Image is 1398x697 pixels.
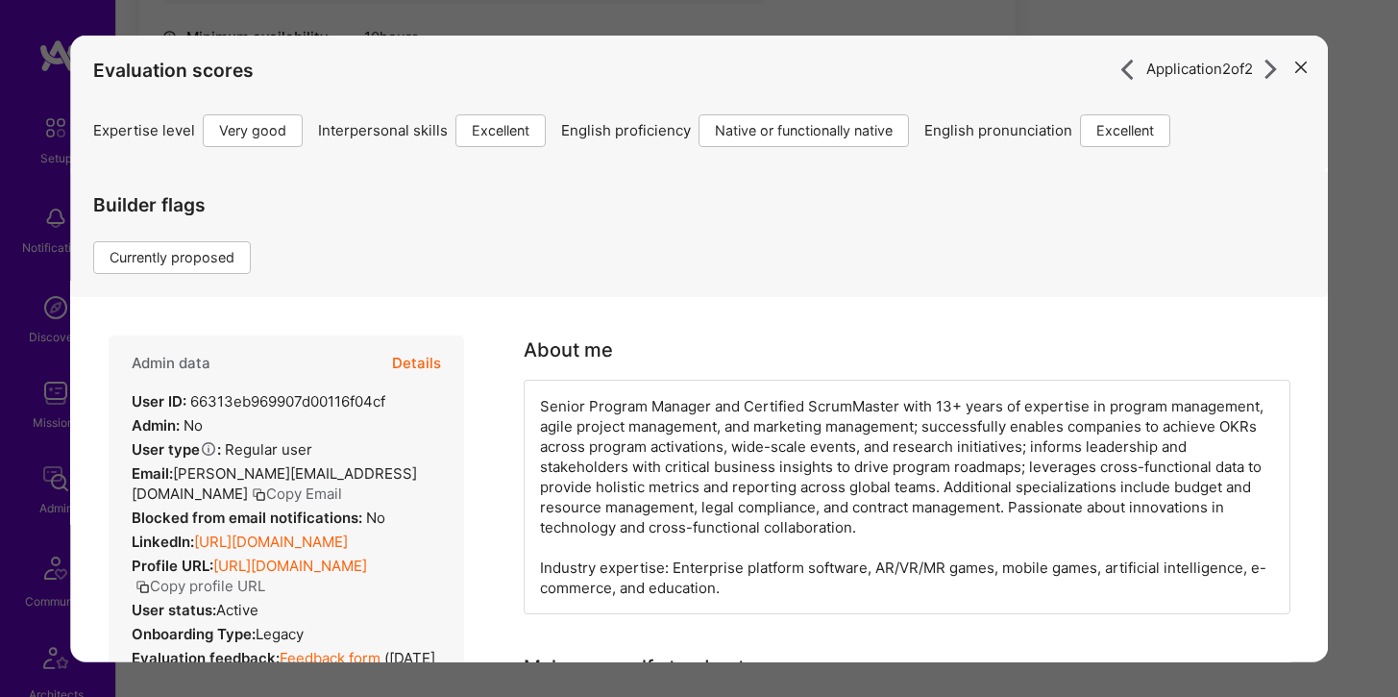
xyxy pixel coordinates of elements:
strong: User status: [132,600,216,618]
div: Excellent [1080,113,1170,146]
div: ( [DATE] 12:37 PM ) [132,647,441,687]
div: Very good [203,113,303,146]
button: Details [392,335,441,390]
a: Feedback form [280,648,380,666]
span: Interpersonal skills [318,120,448,140]
h4: Evaluation scores [93,60,1306,82]
strong: LinkedIn: [132,532,194,550]
div: Excellent [455,113,546,146]
i: icon ArrowRight [1261,58,1283,80]
div: No [132,507,385,527]
span: English proficiency [561,120,691,140]
strong: Blocked from email notifications: [132,508,366,526]
strong: User type : [132,439,221,458]
div: Regular user [132,438,312,459]
span: Active [216,600,258,618]
strong: Email: [132,463,173,482]
div: 66313eb969907d00116f04cf [132,390,385,411]
strong: Admin: [132,415,180,434]
span: [PERSON_NAME][EMAIL_ADDRESS][DOMAIN_NAME] [132,463,417,502]
i: icon Copy [135,580,150,594]
div: Currently proposed [93,240,251,273]
div: About me [524,335,613,363]
h4: Builder flags [93,194,266,216]
strong: Onboarding Type: [132,624,256,642]
i: Help [200,439,217,457]
i: icon Close [1295,62,1307,73]
i: icon ArrowRight [1116,58,1139,80]
span: Application 2 of 2 [1146,59,1253,79]
i: icon Copy [252,487,266,502]
strong: User ID: [132,391,186,410]
div: Native or functionally native [699,113,909,146]
a: [URL][DOMAIN_NAME] [213,556,367,574]
span: English pronunciation [924,120,1072,140]
div: No [132,414,203,435]
strong: Profile URL: [132,556,213,574]
strong: Evaluation feedback: [132,648,280,666]
span: Expertise level [93,120,195,140]
div: Make yourself stand out [524,652,745,681]
h4: Admin data [132,354,210,371]
button: Copy profile URL [135,575,265,595]
span: legacy [256,624,304,642]
div: modal [70,35,1329,662]
div: Senior Program Manager and Certified ScrumMaster with 13+ years of expertise in program managemen... [524,379,1289,613]
button: Copy Email [252,483,342,503]
a: [URL][DOMAIN_NAME] [194,532,348,550]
